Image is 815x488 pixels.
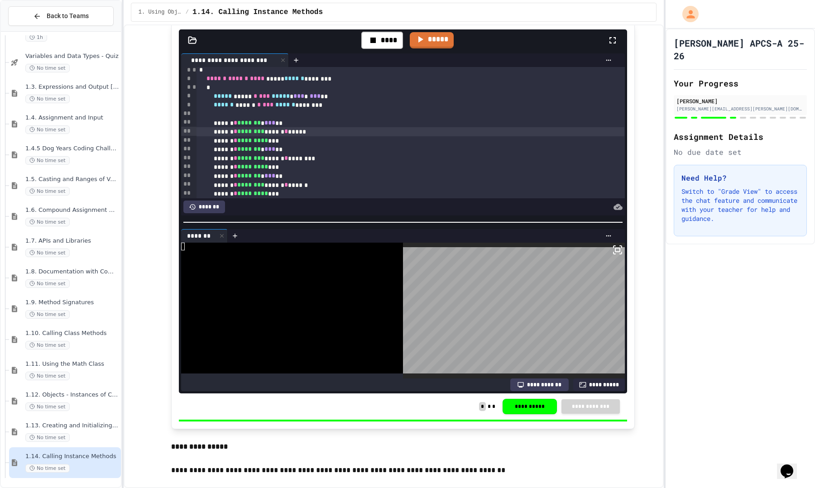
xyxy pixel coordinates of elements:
[25,114,119,122] span: 1.4. Assignment and Input
[25,453,119,460] span: 1.14. Calling Instance Methods
[681,172,799,183] h3: Need Help?
[25,299,119,306] span: 1.9. Method Signatures
[25,268,119,276] span: 1.8. Documentation with Comments and Preconditions
[25,237,119,245] span: 1.7. APIs and Libraries
[25,187,70,196] span: No time set
[25,176,119,183] span: 1.5. Casting and Ranges of Values
[25,279,70,288] span: No time set
[25,33,47,42] span: 1h
[673,4,701,24] div: My Account
[25,433,70,442] span: No time set
[186,9,189,16] span: /
[674,147,807,158] div: No due date set
[25,145,119,153] span: 1.4.5 Dog Years Coding Challenge
[25,360,119,368] span: 1.11. Using the Math Class
[197,29,624,262] div: To enrich screen reader interactions, please activate Accessibility in Grammarly extension settings
[192,7,323,18] span: 1.14. Calling Instance Methods
[676,105,804,112] div: [PERSON_NAME][EMAIL_ADDRESS][PERSON_NAME][DOMAIN_NAME][PERSON_NAME]
[676,97,804,105] div: [PERSON_NAME]
[25,391,119,399] span: 1.12. Objects - Instances of Classes
[681,187,799,223] p: Switch to "Grade View" to access the chat feature and communicate with your teacher for help and ...
[25,125,70,134] span: No time set
[25,64,70,72] span: No time set
[139,9,182,16] span: 1. Using Objects and Methods
[25,156,70,165] span: No time set
[25,206,119,214] span: 1.6. Compound Assignment Operators
[25,218,70,226] span: No time set
[25,249,70,257] span: No time set
[25,83,119,91] span: 1.3. Expressions and Output [New]
[25,310,70,319] span: No time set
[25,422,119,430] span: 1.13. Creating and Initializing Objects: Constructors
[674,37,807,62] h1: [PERSON_NAME] APCS-A 25-26
[25,372,70,380] span: No time set
[47,11,89,21] span: Back to Teams
[25,95,70,103] span: No time set
[25,53,119,60] span: Variables and Data Types - Quiz
[674,77,807,90] h2: Your Progress
[25,464,70,473] span: No time set
[25,330,119,337] span: 1.10. Calling Class Methods
[674,130,807,143] h2: Assignment Details
[777,452,806,479] iframe: chat widget
[25,402,70,411] span: No time set
[25,341,70,349] span: No time set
